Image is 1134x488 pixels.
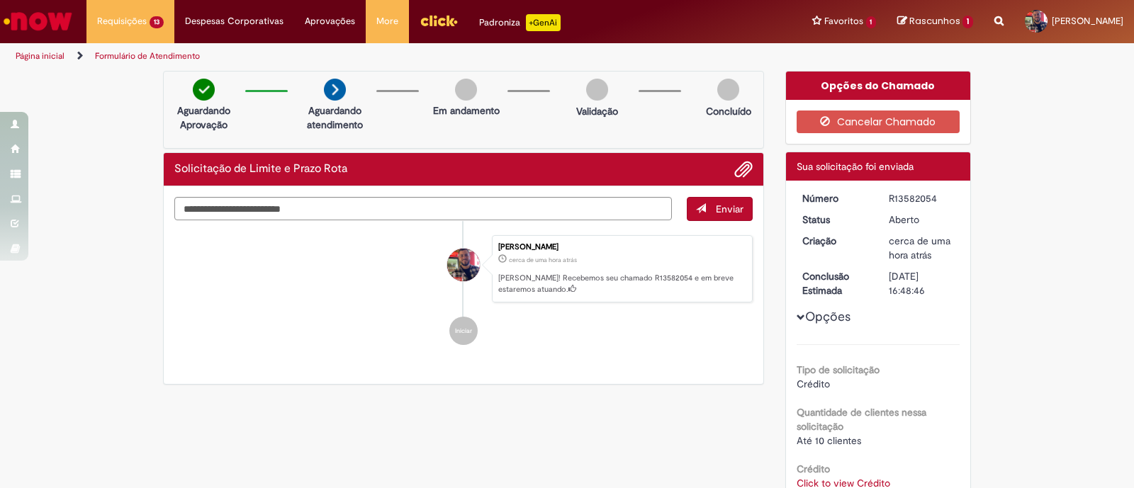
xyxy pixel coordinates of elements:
img: check-circle-green.png [193,79,215,101]
img: arrow-next.png [324,79,346,101]
span: 13 [150,16,164,28]
div: Opções do Chamado [786,72,971,100]
div: Padroniza [479,14,561,31]
span: cerca de uma hora atrás [509,256,577,264]
span: Requisições [97,14,147,28]
dt: Criação [792,234,879,248]
dt: Conclusão Estimada [792,269,879,297]
li: Rafael Farias Ribeiro De Oliveira [174,235,753,303]
p: Concluído [706,104,751,118]
p: Em andamento [433,103,500,118]
span: Despesas Corporativas [185,14,283,28]
button: Enviar [687,197,753,221]
div: 30/09/2025 14:48:41 [889,234,955,262]
img: ServiceNow [1,7,74,35]
p: Validação [576,104,618,118]
img: img-circle-grey.png [586,79,608,101]
textarea: Digite sua mensagem aqui... [174,197,672,221]
span: 1 [962,16,973,28]
dt: Status [792,212,879,227]
button: Cancelar Chamado [797,110,960,133]
h2: Solicitação de Limite e Prazo Rota Histórico de tíquete [174,163,347,176]
span: Rascunhos [909,14,960,28]
div: [PERSON_NAME] [498,243,745,251]
span: Sua solicitação foi enviada [797,160,914,173]
b: Quantidade de clientes nessa solicitação [797,406,926,433]
div: R13582054 [889,191,955,205]
div: Rafael Farias Ribeiro De Oliveira [447,249,480,281]
a: Formulário de Atendimento [95,50,200,62]
div: [DATE] 16:48:46 [889,269,955,297]
a: Rascunhos [897,15,973,28]
span: Crédito [797,378,830,390]
span: 1 [866,16,877,28]
dt: Número [792,191,879,205]
a: Página inicial [16,50,64,62]
span: Aprovações [305,14,355,28]
img: img-circle-grey.png [455,79,477,101]
span: Favoritos [824,14,863,28]
time: 30/09/2025 14:48:41 [509,256,577,264]
time: 30/09/2025 14:48:41 [889,234,950,261]
button: Adicionar anexos [734,160,753,178]
p: [PERSON_NAME]! Recebemos seu chamado R13582054 e em breve estaremos atuando. [498,273,745,295]
p: Aguardando Aprovação [169,103,238,132]
ul: Trilhas de página [11,43,746,69]
span: More [376,14,398,28]
span: Enviar [716,203,743,215]
span: cerca de uma hora atrás [889,234,950,261]
ul: Histórico de tíquete [174,221,753,360]
b: Tipo de solicitação [797,363,880,376]
span: Até 10 clientes [797,434,861,447]
p: Aguardando atendimento [301,103,369,132]
span: [PERSON_NAME] [1052,15,1123,27]
p: +GenAi [526,14,561,31]
img: img-circle-grey.png [717,79,739,101]
b: Crédito [797,463,830,475]
div: Aberto [889,212,955,227]
img: click_logo_yellow_360x200.png [420,10,458,31]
